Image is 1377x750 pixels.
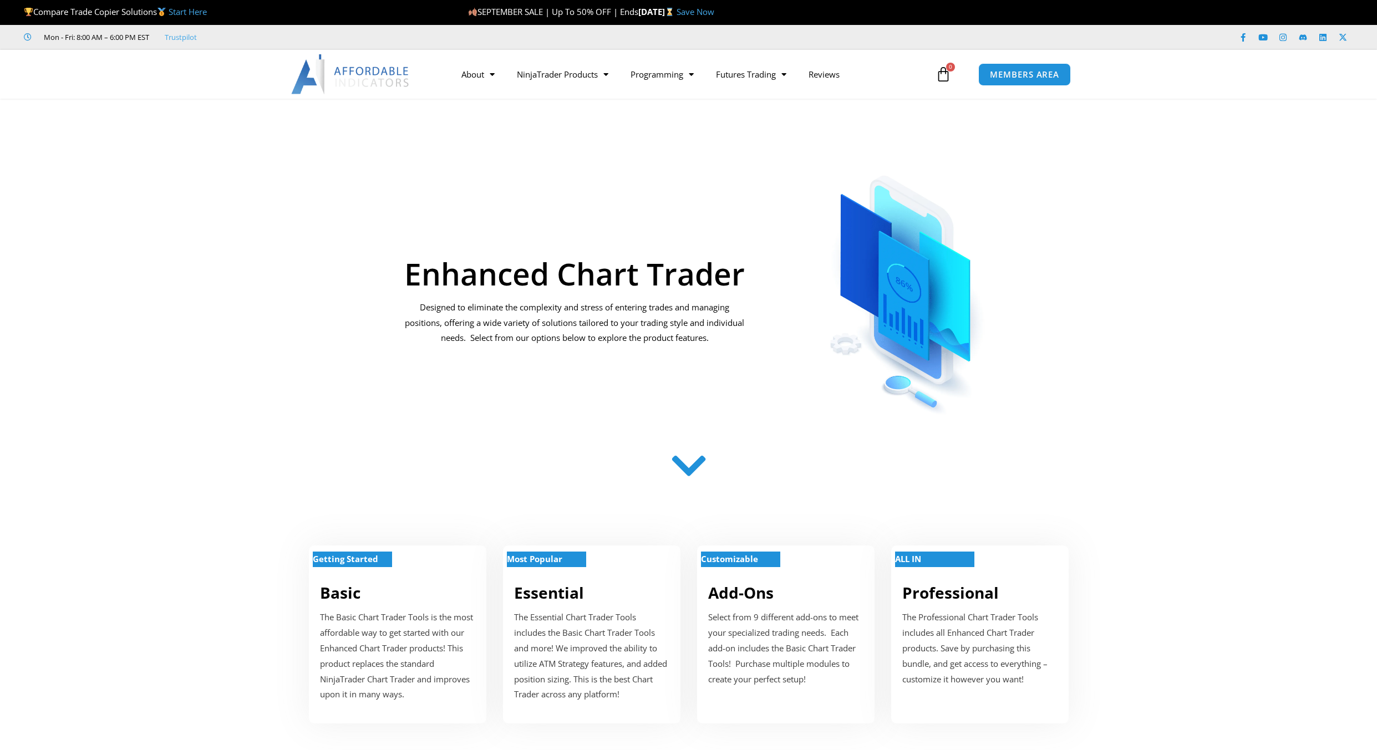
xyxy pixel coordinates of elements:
span: 0 [946,63,955,72]
a: Add-Ons [708,582,774,603]
span: Compare Trade Copier Solutions [24,6,207,17]
a: MEMBERS AREA [978,63,1071,86]
strong: Customizable [701,553,758,564]
p: Select from 9 different add-ons to meet your specialized trading needs. Each add-on includes the ... [708,610,863,687]
span: SEPTEMBER SALE | Up To 50% OFF | Ends [468,6,638,17]
a: Basic [320,582,360,603]
a: About [450,62,506,87]
h1: Enhanced Chart Trader [404,258,746,289]
a: Start Here [169,6,207,17]
a: Essential [514,582,584,603]
a: Reviews [797,62,851,87]
span: MEMBERS AREA [990,70,1059,79]
img: 🏆 [24,8,33,16]
img: ⌛ [665,8,674,16]
p: The Basic Chart Trader Tools is the most affordable way to get started with our Enhanced Chart Tr... [320,610,475,702]
img: ChartTrader | Affordable Indicators – NinjaTrader [794,149,1020,419]
img: 🍂 [469,8,477,16]
strong: Most Popular [507,553,562,564]
strong: ALL IN [895,553,921,564]
p: Designed to eliminate the complexity and stress of entering trades and managing positions, offeri... [404,300,746,346]
p: The Professional Chart Trader Tools includes all Enhanced Chart Trader products. Save by purchasi... [902,610,1058,687]
strong: [DATE] [638,6,677,17]
a: Futures Trading [705,62,797,87]
a: NinjaTrader Products [506,62,619,87]
strong: Getting Started [313,553,378,564]
img: LogoAI | Affordable Indicators – NinjaTrader [291,54,410,94]
p: The Essential Chart Trader Tools includes the Basic Chart Trader Tools and more! We improved the ... [514,610,669,702]
a: 0 [919,58,968,90]
a: Professional [902,582,999,603]
a: Programming [619,62,705,87]
a: Trustpilot [165,30,197,44]
a: Save Now [677,6,714,17]
nav: Menu [450,62,933,87]
span: Mon - Fri: 8:00 AM – 6:00 PM EST [41,30,149,44]
img: 🥇 [157,8,166,16]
